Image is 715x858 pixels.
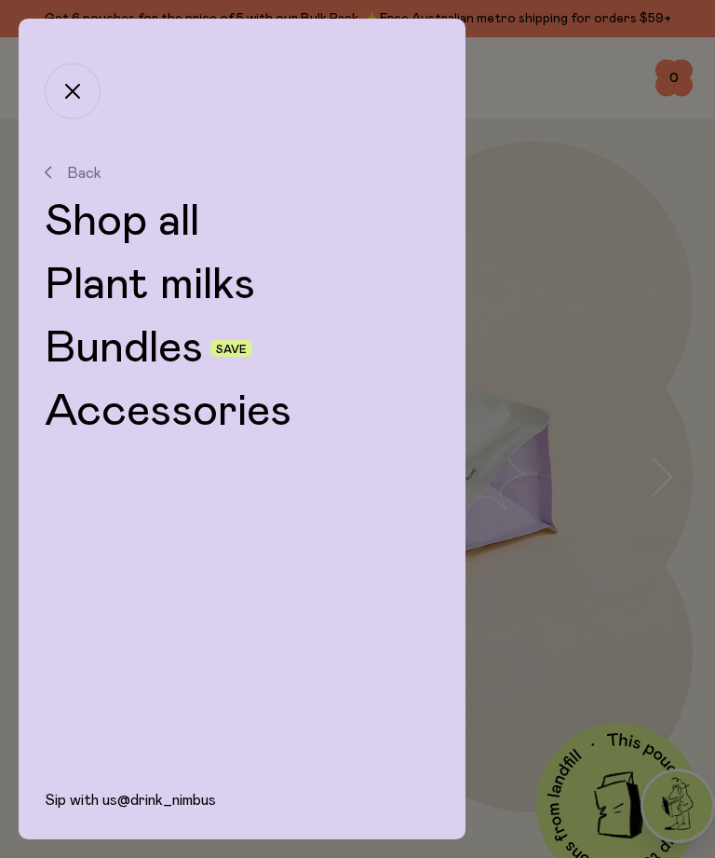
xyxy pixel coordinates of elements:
button: Back [45,164,439,181]
a: Accessories [45,389,439,434]
span: Save [216,344,247,355]
a: @drink_nimbus [117,793,216,808]
a: Shop all [45,199,439,244]
div: Sip with us [19,791,465,839]
a: Bundles [45,326,203,371]
span: Back [67,164,101,181]
a: Plant milks [45,263,439,307]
